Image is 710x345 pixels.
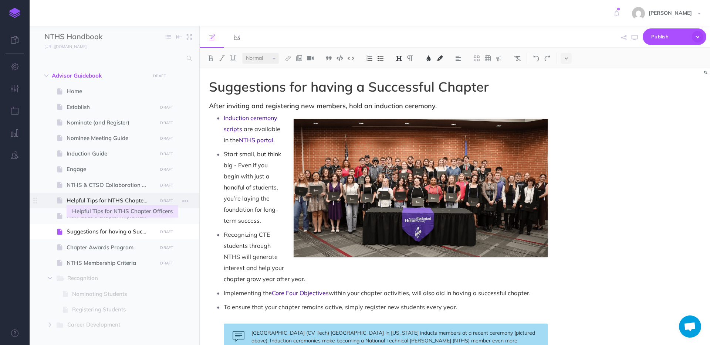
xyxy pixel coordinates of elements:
span: Engage [67,165,155,174]
small: DRAFT [160,136,173,141]
span: After inviting and registering new members, hold an induction ceremony. [209,102,437,110]
small: DRAFT [160,105,173,110]
img: Add image button [296,55,302,61]
span: Nominee Meeting Guide [67,134,155,143]
span: Career Development [67,320,144,330]
button: DRAFT [158,212,176,221]
span: Suggestions for having a Successful Chapter [67,227,155,236]
small: DRAFT [160,167,173,172]
span: Registering Students [72,305,155,314]
a: Core Four Objectives [272,289,329,297]
span: are available in the [224,125,282,144]
span: Advisor Guidebook [52,71,146,80]
small: DRAFT [153,74,166,78]
button: DRAFT [158,134,176,143]
span: Chapter Awards Program [67,243,155,252]
button: Publish [643,28,706,45]
img: Link button [285,55,291,61]
img: Paragraph button [407,55,413,61]
img: e15ca27c081d2886606c458bc858b488.jpg [632,7,645,20]
img: Clear styles button [514,55,521,61]
input: Documentation Name [44,31,131,42]
img: Bold button [207,55,214,61]
span: Home [67,87,155,96]
a: [URL][DOMAIN_NAME] [30,42,94,50]
img: Blockquote button [325,55,332,61]
span: Nominate (and Register) [67,118,155,127]
small: DRAFT [160,214,173,219]
small: DRAFT [160,120,173,125]
small: DRAFT [160,198,173,203]
span: Recognizing CTE students through NTHS will generate interest and help your chapter grow year afte... [224,231,305,283]
img: Underline button [230,55,236,61]
span: Start small, but think big - Even if you begin with just a handful of students, you’re laying the... [224,150,283,224]
img: Callout dropdown menu button [496,55,502,61]
img: logo-mark.svg [9,8,20,18]
img: Italic button [219,55,225,61]
small: [URL][DOMAIN_NAME] [44,44,87,49]
img: Headings dropdown button [396,55,402,61]
small: DRAFT [160,261,173,266]
button: DRAFT [158,197,176,205]
span: How does a chapter implement the Core Four Objectives? [67,212,155,221]
span: NTHS & CTSO Collaboration Guide [67,181,155,189]
span: Induction Guide [67,149,155,158]
small: DRAFT [160,245,173,250]
a: Open chat [679,315,701,338]
img: Unordered list button [377,55,384,61]
span: [PERSON_NAME] [645,10,696,16]
img: Create table button [484,55,491,61]
span: To ensure that your chapter remains active, simply register new students every year. [224,303,457,311]
small: DRAFT [160,229,173,234]
img: Inline code button [348,55,354,61]
img: Code block button [337,55,343,61]
img: Ordered list button [366,55,373,61]
span: Publish [651,31,688,42]
span: Recognition [67,274,144,283]
button: DRAFT [158,181,176,189]
img: Add video button [307,55,314,61]
small: DRAFT [160,183,173,188]
span: within your chapter activities, will also aid in having a successful chapter. [329,289,531,297]
button: DRAFT [150,72,169,80]
img: Undo [533,55,540,61]
button: DRAFT [158,165,176,174]
a: NTHS portal [239,136,273,144]
button: DRAFT [158,103,176,112]
img: Text color button [425,55,432,61]
span: Nominating Students [72,290,155,298]
button: DRAFT [158,150,176,158]
span: Suggestions for having a Successful Chapter [209,78,489,95]
input: Search [44,52,182,65]
img: Alignment dropdown menu button [455,55,461,61]
span: . [273,136,275,144]
button: DRAFT [158,259,176,267]
img: Text background color button [436,55,443,61]
span: NTHS Membership Criteria [67,259,155,267]
button: DRAFT [158,243,176,252]
img: Redo [544,55,551,61]
span: Establish [67,103,155,112]
span: Implementing the [224,289,272,297]
button: DRAFT [158,228,176,236]
button: DRAFT [158,119,176,127]
a: Induction ceremony scripts [224,114,279,133]
small: DRAFT [160,151,173,156]
span: Helpful Tips for NTHS Chapter Officers [67,196,155,205]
